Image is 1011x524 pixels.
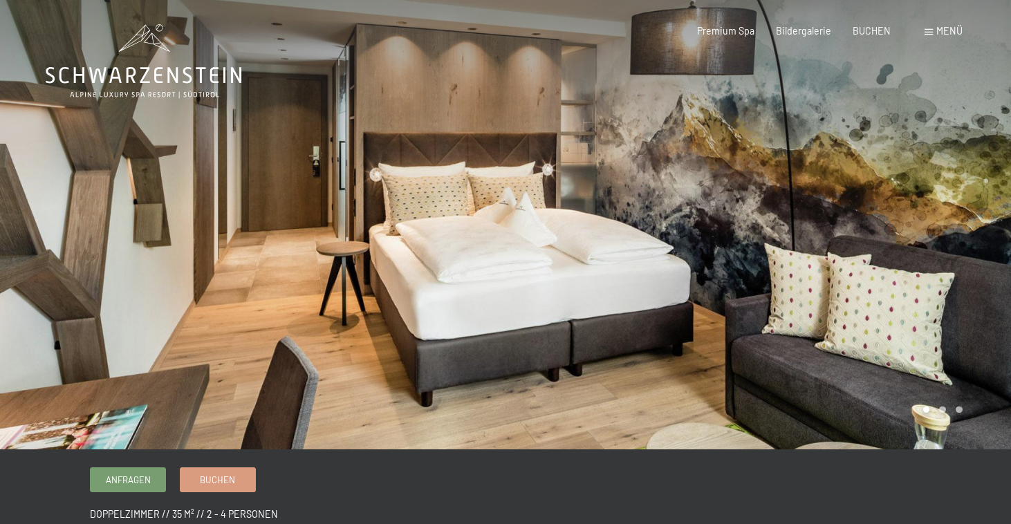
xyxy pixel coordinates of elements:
[180,468,255,491] a: Buchen
[936,25,963,37] span: Menü
[776,25,831,37] a: Bildergalerie
[91,468,165,491] a: Anfragen
[106,474,151,486] span: Anfragen
[90,508,278,520] span: Doppelzimmer // 35 m² // 2 - 4 Personen
[200,474,235,486] span: Buchen
[853,25,891,37] a: BUCHEN
[697,25,754,37] a: Premium Spa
